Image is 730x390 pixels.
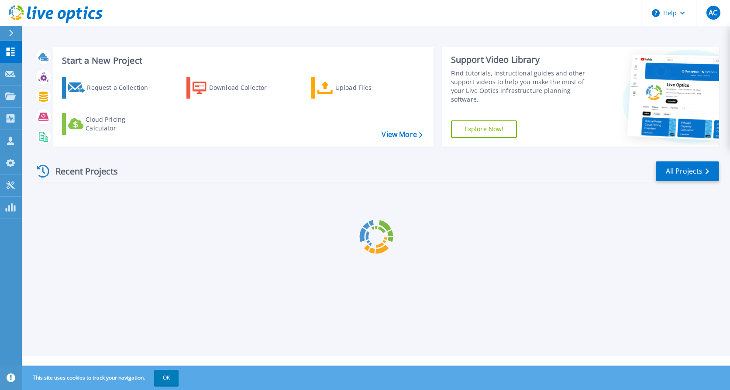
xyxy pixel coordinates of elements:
[335,79,405,96] div: Upload Files
[451,54,591,65] div: Support Video Library
[451,69,591,104] div: Find tutorials, instructional guides and other support videos to help you make the most of your L...
[24,370,179,386] span: This site uses cookies to track your navigation.
[451,120,517,138] a: Explore Now!
[154,370,179,386] button: OK
[87,79,157,96] div: Request a Collection
[311,77,409,99] a: Upload Files
[186,77,284,99] a: Download Collector
[62,77,159,99] a: Request a Collection
[382,130,422,139] a: View More
[709,9,717,16] span: AC
[62,113,159,135] a: Cloud Pricing Calculator
[62,56,422,65] h3: Start a New Project
[86,115,155,133] div: Cloud Pricing Calculator
[34,161,130,182] div: Recent Projects
[209,79,279,96] div: Download Collector
[656,161,719,181] a: All Projects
